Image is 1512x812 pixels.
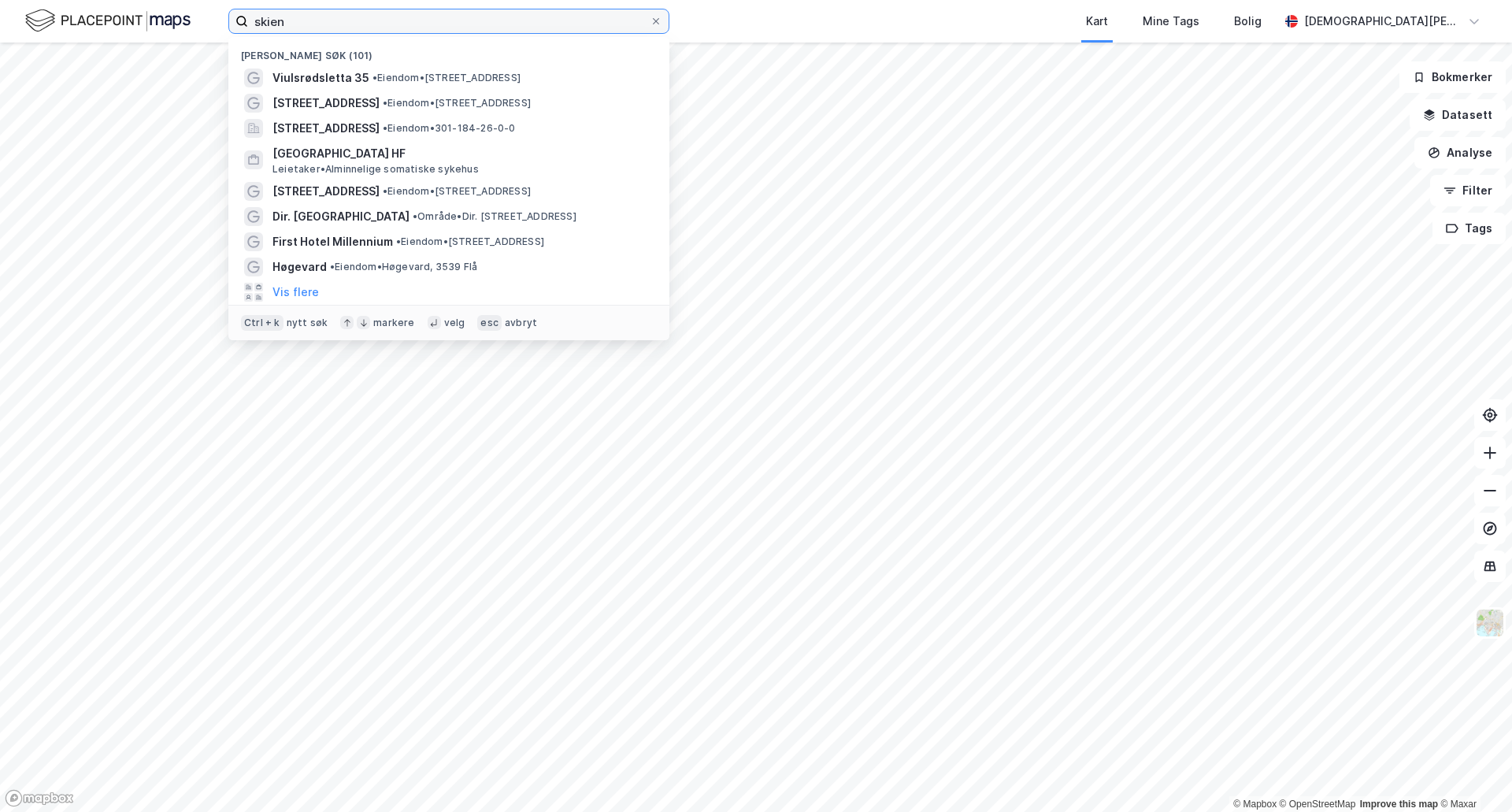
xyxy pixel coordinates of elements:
span: First Hotel Millennium [272,232,393,251]
span: • [413,210,417,222]
span: Leietaker • Alminnelige somatiske sykehus [272,163,479,176]
span: Eiendom • [STREET_ADDRESS] [396,235,544,248]
span: • [372,72,377,83]
div: velg [444,317,465,329]
div: markere [373,317,414,329]
span: • [383,97,387,109]
span: • [383,122,387,134]
button: Filter [1430,175,1506,206]
button: Bokmerker [1399,61,1506,93]
a: Improve this map [1360,799,1438,810]
span: Eiendom • [STREET_ADDRESS] [372,72,521,84]
span: • [383,185,387,197]
img: logo.f888ab2527a4732fd821a326f86c7f29.svg [25,7,191,35]
span: Dir. [GEOGRAPHIC_DATA] [272,207,409,226]
span: [STREET_ADDRESS] [272,119,380,138]
span: • [396,235,401,247]
div: nytt søk [287,317,328,329]
div: Mine Tags [1143,12,1199,31]
div: avbryt [505,317,537,329]
span: Viulsrødsletta 35 [272,69,369,87]
span: [STREET_ADDRESS] [272,182,380,201]
span: Eiendom • [STREET_ADDRESS] [383,97,531,109]
span: Eiendom • Høgevard, 3539 Flå [330,261,477,273]
input: Søk på adresse, matrikkel, gårdeiere, leietakere eller personer [248,9,650,33]
span: Eiendom • [STREET_ADDRESS] [383,185,531,198]
button: Tags [1432,213,1506,244]
div: Bolig [1234,12,1262,31]
span: • [330,261,335,273]
div: [PERSON_NAME] søk (101) [228,37,669,65]
a: Mapbox [1233,799,1277,810]
div: esc [477,315,502,331]
div: Kontrollprogram for chat [1433,736,1512,812]
span: [STREET_ADDRESS] [272,94,380,113]
button: Datasett [1410,99,1506,131]
a: Mapbox homepage [5,789,74,807]
div: [DEMOGRAPHIC_DATA][PERSON_NAME] [1304,12,1462,31]
div: Ctrl + k [241,315,283,331]
div: Kart [1086,12,1108,31]
span: Område • Dir. [STREET_ADDRESS] [413,210,576,223]
img: Z [1475,608,1505,638]
span: [GEOGRAPHIC_DATA] HF [272,144,650,163]
button: Vis flere [272,283,319,302]
iframe: Chat Widget [1433,736,1512,812]
span: Høgevard [272,258,327,276]
span: Eiendom • 301-184-26-0-0 [383,122,516,135]
a: OpenStreetMap [1280,799,1356,810]
button: Analyse [1414,137,1506,169]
